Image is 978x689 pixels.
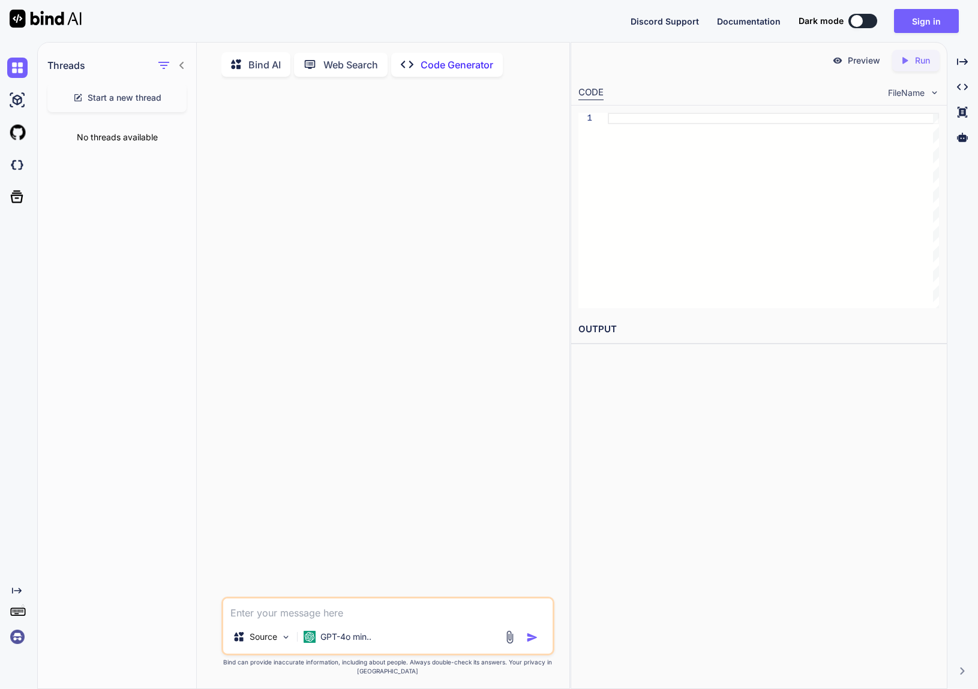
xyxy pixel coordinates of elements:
span: FileName [888,87,925,99]
div: CODE [578,86,604,100]
p: Code Generator [421,58,493,72]
span: Documentation [717,16,781,26]
img: GPT-4o mini [304,631,316,643]
p: Bind AI [248,58,281,72]
img: chevron down [929,88,940,98]
img: icon [526,631,538,643]
p: Source [250,631,277,643]
img: Bind AI [10,10,82,28]
img: Pick Models [281,632,291,642]
p: Run [915,55,930,67]
p: Bind can provide inaccurate information, including about people. Always double-check its answers.... [221,658,554,676]
button: Documentation [717,15,781,28]
h2: OUTPUT [571,315,946,344]
div: 1 [578,113,592,124]
p: Preview [848,55,880,67]
h1: Threads [47,58,85,73]
span: Dark mode [799,15,844,27]
img: githubLight [7,122,28,143]
img: signin [7,627,28,647]
p: GPT-4o min.. [320,631,371,643]
div: No threads available [38,122,196,153]
p: Web Search [323,58,378,72]
span: Discord Support [631,16,699,26]
button: Sign in [894,9,959,33]
span: Start a new thread [88,92,161,104]
img: preview [832,55,843,66]
img: darkCloudIdeIcon [7,155,28,175]
img: chat [7,58,28,78]
button: Discord Support [631,15,699,28]
img: attachment [503,630,517,644]
img: ai-studio [7,90,28,110]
